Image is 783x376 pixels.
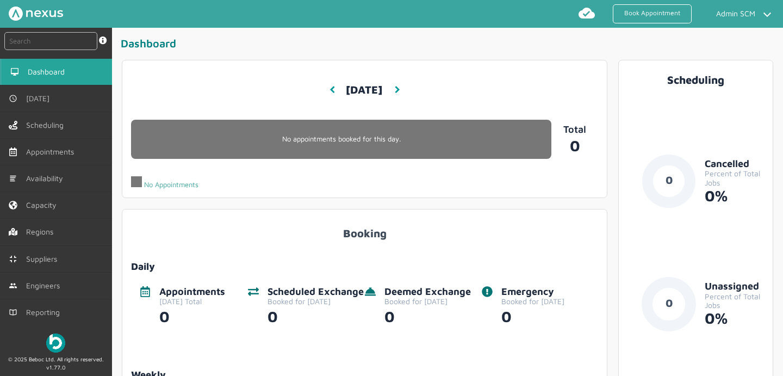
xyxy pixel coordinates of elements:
div: Scheduled Exchange [268,286,364,298]
div: Booking [131,218,599,239]
div: Percent of Total Jobs [705,169,764,187]
text: 0 [665,174,672,186]
div: Unassigned [705,281,764,292]
div: Booked for [DATE] [384,297,471,306]
div: Daily [131,261,599,273]
input: Search by: Ref, PostCode, MPAN, MPRN, Account, Customer [4,32,97,50]
a: 0UnassignedPercent of Total Jobs0% [627,277,764,349]
div: Emergency [501,286,564,298]
div: [DATE] Total [159,297,225,306]
span: Availability [26,174,67,183]
img: md-time.svg [9,94,17,103]
img: Beboc Logo [46,334,65,353]
span: Engineers [26,281,64,290]
text: 0 [665,297,672,309]
span: Scheduling [26,121,68,130]
div: Scheduling [627,73,764,86]
img: capacity-left-menu.svg [9,201,17,209]
a: 0CancelledPercent of Total Jobs0% [627,154,764,226]
div: Dashboard [121,36,779,54]
div: 0 [159,306,225,325]
p: No appointments booked for this day. [131,135,552,143]
div: Appointments [159,286,225,298]
div: 0 [268,306,364,325]
div: Percent of Total Jobs [705,292,764,310]
div: 0% [705,310,764,327]
span: Reporting [26,308,64,317]
div: Booked for [DATE] [501,297,564,306]
img: md-book.svg [9,308,17,317]
img: md-desktop.svg [10,67,19,76]
p: Total [551,124,598,135]
img: md-list.svg [9,174,17,183]
img: md-people.svg [9,281,17,290]
span: Appointments [26,147,78,156]
img: appointments-left-menu.svg [9,147,17,156]
div: Deemed Exchange [384,286,471,298]
span: Regions [26,227,58,236]
span: [DATE] [26,94,54,103]
span: Capacity [26,201,61,209]
span: Dashboard [28,67,69,76]
div: 0% [705,187,764,205]
img: regions.left-menu.svg [9,227,17,236]
img: md-cloud-done.svg [578,4,595,22]
img: md-contract.svg [9,255,17,263]
h3: [DATE] [346,75,382,105]
a: 0 [551,135,598,155]
div: Booked for [DATE] [268,297,364,306]
img: scheduling-left-menu.svg [9,121,17,130]
div: Cancelled [705,158,764,170]
span: Suppliers [26,255,61,263]
a: Book Appointment [613,4,692,23]
img: Nexus [9,7,63,21]
div: 0 [384,306,471,325]
div: No Appointments [131,176,198,189]
div: 0 [501,306,564,325]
